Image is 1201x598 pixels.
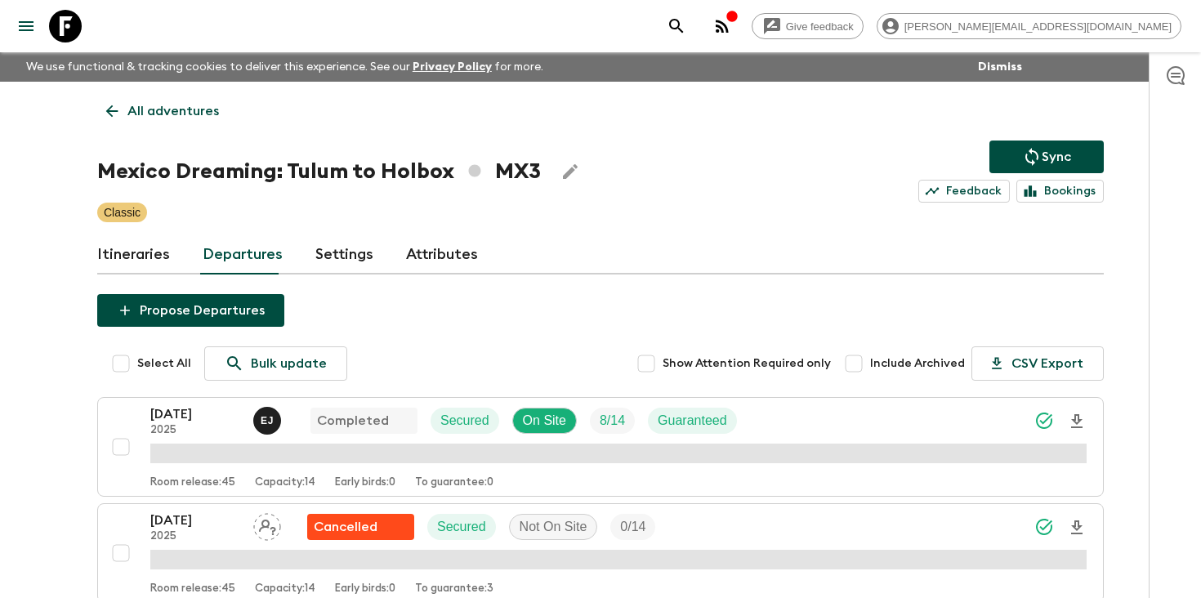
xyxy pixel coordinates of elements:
[150,530,240,543] p: 2025
[413,61,492,73] a: Privacy Policy
[971,346,1104,381] button: CSV Export
[204,346,347,381] a: Bulk update
[1042,147,1071,167] p: Sync
[137,355,191,372] span: Select All
[415,476,493,489] p: To guarantee: 0
[877,13,1181,39] div: [PERSON_NAME][EMAIL_ADDRESS][DOMAIN_NAME]
[620,517,645,537] p: 0 / 14
[415,582,493,596] p: To guarantee: 3
[1067,412,1087,431] svg: Download Onboarding
[97,294,284,327] button: Propose Departures
[895,20,1181,33] span: [PERSON_NAME][EMAIL_ADDRESS][DOMAIN_NAME]
[150,511,240,530] p: [DATE]
[523,411,566,431] p: On Site
[437,517,486,537] p: Secured
[520,517,587,537] p: Not On Site
[660,10,693,42] button: search adventures
[150,404,240,424] p: [DATE]
[335,476,395,489] p: Early birds: 0
[509,514,598,540] div: Not On Site
[314,517,377,537] p: Cancelled
[150,424,240,437] p: 2025
[10,10,42,42] button: menu
[97,397,1104,497] button: [DATE]2025Erhard Jr Vande Wyngaert de la TorreCompletedSecuredOn SiteTrip FillGuaranteedRoom rele...
[663,355,831,372] span: Show Attention Required only
[97,235,170,274] a: Itineraries
[431,408,499,434] div: Secured
[554,155,587,188] button: Edit Adventure Title
[974,56,1026,78] button: Dismiss
[406,235,478,274] a: Attributes
[1067,518,1087,538] svg: Download Onboarding
[20,52,550,82] p: We use functional & tracking cookies to deliver this experience. See our for more.
[1034,411,1054,431] svg: Synced Successfully
[255,476,315,489] p: Capacity: 14
[104,204,141,221] p: Classic
[255,582,315,596] p: Capacity: 14
[427,514,496,540] div: Secured
[752,13,864,39] a: Give feedback
[251,354,327,373] p: Bulk update
[335,582,395,596] p: Early birds: 0
[600,411,625,431] p: 8 / 14
[127,101,219,121] p: All adventures
[440,411,489,431] p: Secured
[97,155,541,188] h1: Mexico Dreaming: Tulum to Holbox MX3
[1016,180,1104,203] a: Bookings
[989,141,1104,173] button: Sync adventure departures to the booking engine
[315,235,373,274] a: Settings
[870,355,965,372] span: Include Archived
[918,180,1010,203] a: Feedback
[150,582,235,596] p: Room release: 45
[777,20,863,33] span: Give feedback
[1034,517,1054,537] svg: Synced Successfully
[590,408,635,434] div: Trip Fill
[512,408,577,434] div: On Site
[150,476,235,489] p: Room release: 45
[317,411,389,431] p: Completed
[307,514,414,540] div: Flash Pack cancellation
[610,514,655,540] div: Trip Fill
[658,411,727,431] p: Guaranteed
[203,235,283,274] a: Departures
[253,518,281,531] span: Assign pack leader
[97,95,228,127] a: All adventures
[253,412,284,425] span: Erhard Jr Vande Wyngaert de la Torre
